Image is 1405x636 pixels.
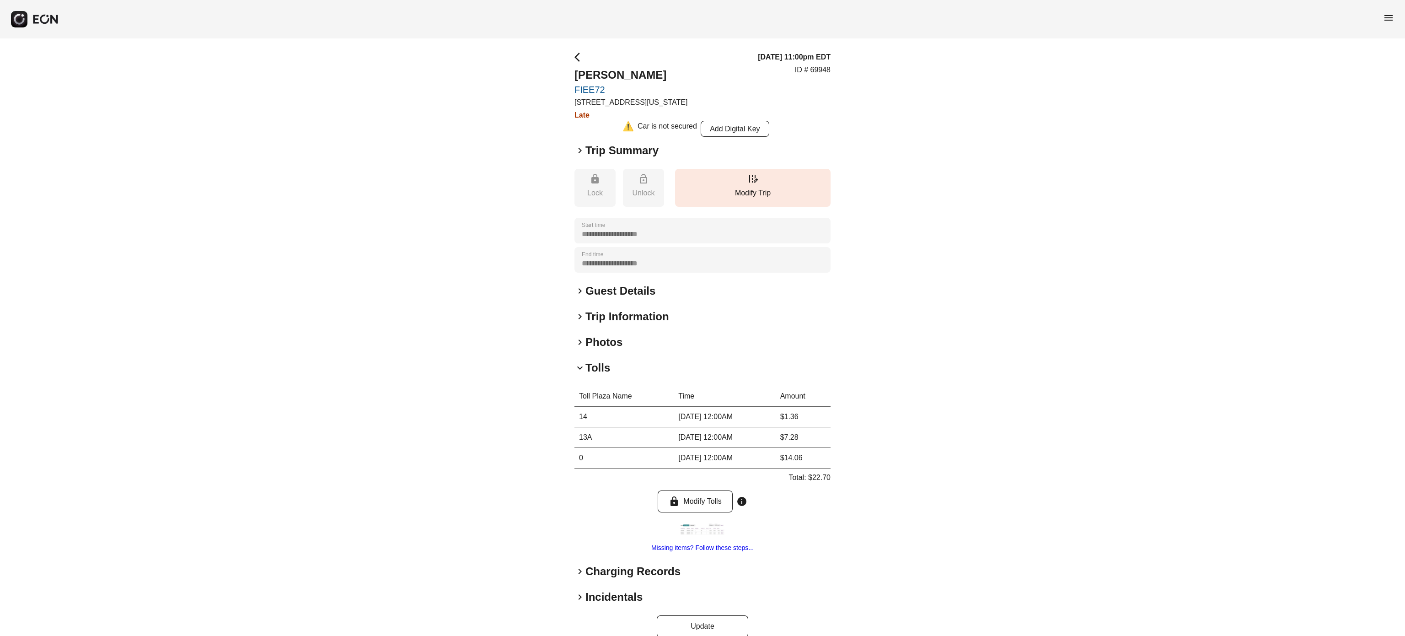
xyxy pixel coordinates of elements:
[674,427,775,448] td: [DATE] 12:00AM
[669,496,680,507] span: lock
[674,407,775,427] td: [DATE] 12:00AM
[574,337,585,348] span: keyboard_arrow_right
[622,121,634,137] div: ⚠️
[1383,12,1394,23] span: menu
[674,386,775,407] th: Time
[680,523,725,535] img: https://fastfleet.me/rails/active_storage/blobs/redirect/eyJfcmFpbHMiOnsibWVzc2FnZSI6IkJBaHBBd3d2...
[638,121,697,137] div: Car is not secured
[574,566,585,577] span: keyboard_arrow_right
[747,173,758,184] span: edit_road
[651,544,754,551] a: Missing items? Follow these steps...
[574,427,674,448] td: 13A
[585,590,643,604] h2: Incidentals
[776,386,831,407] th: Amount
[574,407,674,427] td: 14
[574,286,585,296] span: keyboard_arrow_right
[574,52,585,63] span: arrow_back_ios
[658,490,732,512] button: Modify Tolls
[675,169,831,207] button: Modify Trip
[585,335,622,350] h2: Photos
[585,143,659,158] h2: Trip Summary
[680,188,826,199] p: Modify Trip
[585,361,610,375] h2: Tolls
[585,564,681,579] h2: Charging Records
[574,145,585,156] span: keyboard_arrow_right
[574,84,687,95] a: FIEE72
[574,311,585,322] span: keyboard_arrow_right
[736,496,747,507] span: info
[776,407,831,427] td: $1.36
[776,427,831,448] td: $7.28
[574,110,687,121] h3: Late
[585,284,655,298] h2: Guest Details
[585,309,669,324] h2: Trip Information
[574,362,585,373] span: keyboard_arrow_down
[574,97,687,108] p: [STREET_ADDRESS][US_STATE]
[574,448,674,469] td: 0
[795,65,831,75] p: ID # 69948
[701,121,769,137] button: Add Digital Key
[776,448,831,469] td: $14.06
[674,448,775,469] td: [DATE] 12:00AM
[758,52,831,63] h3: [DATE] 11:00pm EDT
[574,68,687,82] h2: [PERSON_NAME]
[574,592,585,603] span: keyboard_arrow_right
[788,472,831,483] p: Total: $22.70
[574,386,674,407] th: Toll Plaza Name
